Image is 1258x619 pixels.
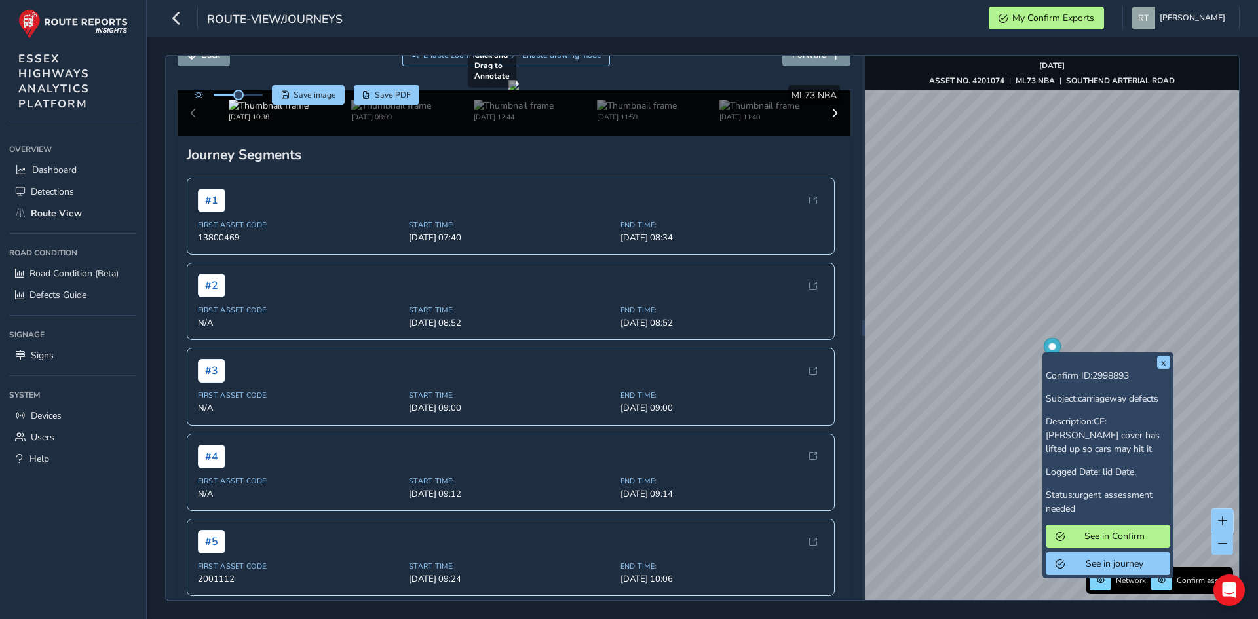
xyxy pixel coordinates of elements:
[9,325,137,345] div: Signage
[791,89,837,102] span: ML73 NBA
[9,284,137,306] a: Defects Guide
[409,317,613,329] span: [DATE] 08:52
[354,85,420,105] button: PDF
[198,402,402,414] span: N/A
[1160,7,1225,29] span: [PERSON_NAME]
[29,267,119,280] span: Road Condition (Beta)
[294,90,336,100] span: Save image
[597,100,677,112] img: Thumbnail frame
[474,112,554,122] div: [DATE] 12:44
[1069,530,1160,542] span: See in Confirm
[29,453,49,465] span: Help
[620,476,824,486] span: End Time:
[198,488,402,500] span: N/A
[9,140,137,159] div: Overview
[1046,369,1170,383] p: Confirm ID:
[1092,369,1129,382] span: 2998893
[32,164,77,176] span: Dashboard
[719,112,799,122] div: [DATE] 11:40
[9,202,137,224] a: Route View
[351,112,431,122] div: [DATE] 08:09
[1046,488,1170,516] p: Status:
[29,289,86,301] span: Defects Guide
[1046,465,1170,479] p: Logged Date:
[9,243,137,263] div: Road Condition
[198,274,225,297] span: # 2
[351,100,431,112] img: Thumbnail frame
[31,207,82,219] span: Route View
[198,189,225,212] span: # 1
[620,305,824,315] span: End Time:
[620,317,824,329] span: [DATE] 08:52
[1039,60,1065,71] strong: [DATE]
[31,409,62,422] span: Devices
[620,561,824,571] span: End Time:
[409,573,613,585] span: [DATE] 09:24
[31,185,74,198] span: Detections
[409,390,613,400] span: Start Time:
[409,488,613,500] span: [DATE] 09:12
[409,402,613,414] span: [DATE] 09:00
[929,75,1175,86] div: | |
[9,345,137,366] a: Signs
[31,349,54,362] span: Signs
[1078,392,1158,405] span: carriageway defects
[1177,575,1229,586] span: Confirm assets
[620,402,824,414] span: [DATE] 09:00
[272,85,345,105] button: Save
[198,220,402,230] span: First Asset Code:
[1132,7,1230,29] button: [PERSON_NAME]
[18,9,128,39] img: rr logo
[1103,466,1136,478] span: lid Date,
[1069,557,1160,570] span: See in journey
[9,385,137,405] div: System
[9,263,137,284] a: Road Condition (Beta)
[989,7,1104,29] button: My Confirm Exports
[9,159,137,181] a: Dashboard
[409,232,613,244] span: [DATE] 07:40
[719,100,799,112] img: Thumbnail frame
[198,317,402,329] span: N/A
[207,11,343,29] span: route-view/journeys
[9,448,137,470] a: Help
[1046,415,1170,456] p: Description:
[18,51,90,111] span: ESSEX HIGHWAYS ANALYTICS PLATFORM
[1116,575,1146,586] span: Network
[620,220,824,230] span: End Time:
[597,112,677,122] div: [DATE] 11:59
[409,220,613,230] span: Start Time:
[198,573,402,585] span: 2001112
[474,100,554,112] img: Thumbnail frame
[409,561,613,571] span: Start Time:
[1043,338,1061,365] div: Map marker
[929,75,1004,86] strong: ASSET NO. 4201074
[9,181,137,202] a: Detections
[1157,356,1170,369] button: x
[620,232,824,244] span: [DATE] 08:34
[1066,75,1175,86] strong: SOUTHEND ARTERIAL ROAD
[409,476,613,486] span: Start Time:
[1213,574,1245,606] div: Open Intercom Messenger
[620,390,824,400] span: End Time:
[1046,552,1170,575] button: See in journey
[198,530,225,553] span: # 5
[1046,525,1170,548] button: See in Confirm
[9,426,137,448] a: Users
[9,405,137,426] a: Devices
[198,232,402,244] span: 13800469
[229,112,309,122] div: [DATE] 10:38
[375,90,411,100] span: Save PDF
[1012,12,1094,24] span: My Confirm Exports
[620,573,824,585] span: [DATE] 10:06
[187,145,842,164] div: Journey Segments
[1132,7,1155,29] img: diamond-layout
[31,431,54,443] span: Users
[620,488,824,500] span: [DATE] 09:14
[229,100,309,112] img: Thumbnail frame
[198,305,402,315] span: First Asset Code:
[198,390,402,400] span: First Asset Code:
[198,359,225,383] span: # 3
[198,445,225,468] span: # 4
[1046,415,1160,455] span: CF: [PERSON_NAME] cover has lifted up so cars may hit it
[1046,489,1153,515] span: urgent assessment needed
